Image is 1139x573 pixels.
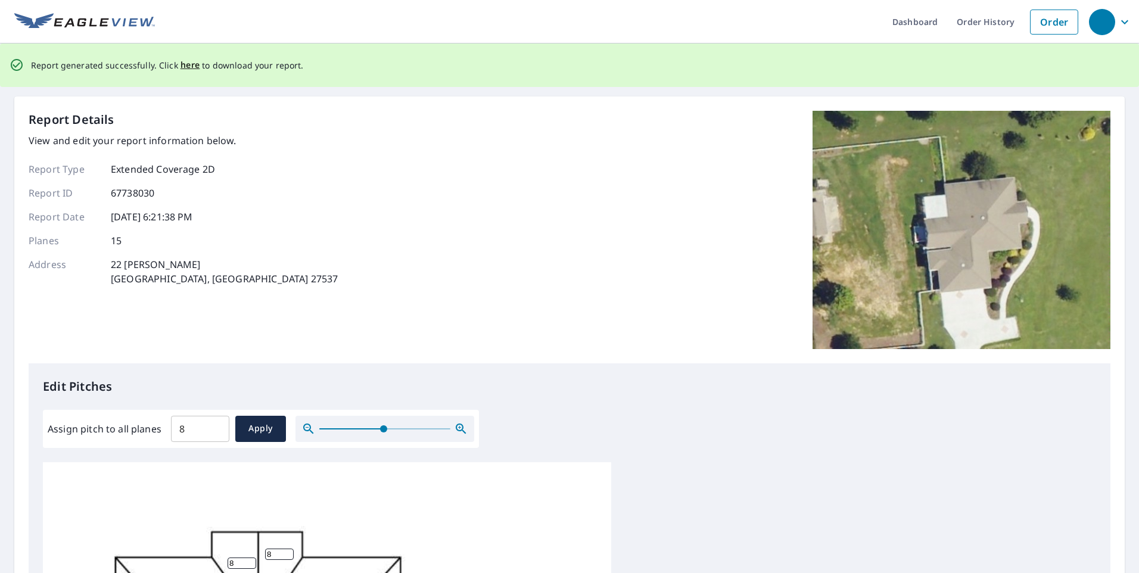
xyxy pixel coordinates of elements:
[29,111,114,129] p: Report Details
[1030,10,1078,35] a: Order
[48,422,161,436] label: Assign pitch to all planes
[111,186,154,200] p: 67738030
[235,416,286,442] button: Apply
[29,186,100,200] p: Report ID
[29,162,100,176] p: Report Type
[29,233,100,248] p: Planes
[813,111,1110,349] img: Top image
[43,378,1096,396] p: Edit Pitches
[29,133,338,148] p: View and edit your report information below.
[29,210,100,224] p: Report Date
[111,162,215,176] p: Extended Coverage 2D
[29,257,100,286] p: Address
[111,257,338,286] p: 22 [PERSON_NAME] [GEOGRAPHIC_DATA], [GEOGRAPHIC_DATA] 27537
[181,58,200,73] button: here
[245,421,276,436] span: Apply
[14,13,155,31] img: EV Logo
[31,58,304,73] p: Report generated successfully. Click to download your report.
[111,210,193,224] p: [DATE] 6:21:38 PM
[171,412,229,446] input: 00.0
[111,233,122,248] p: 15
